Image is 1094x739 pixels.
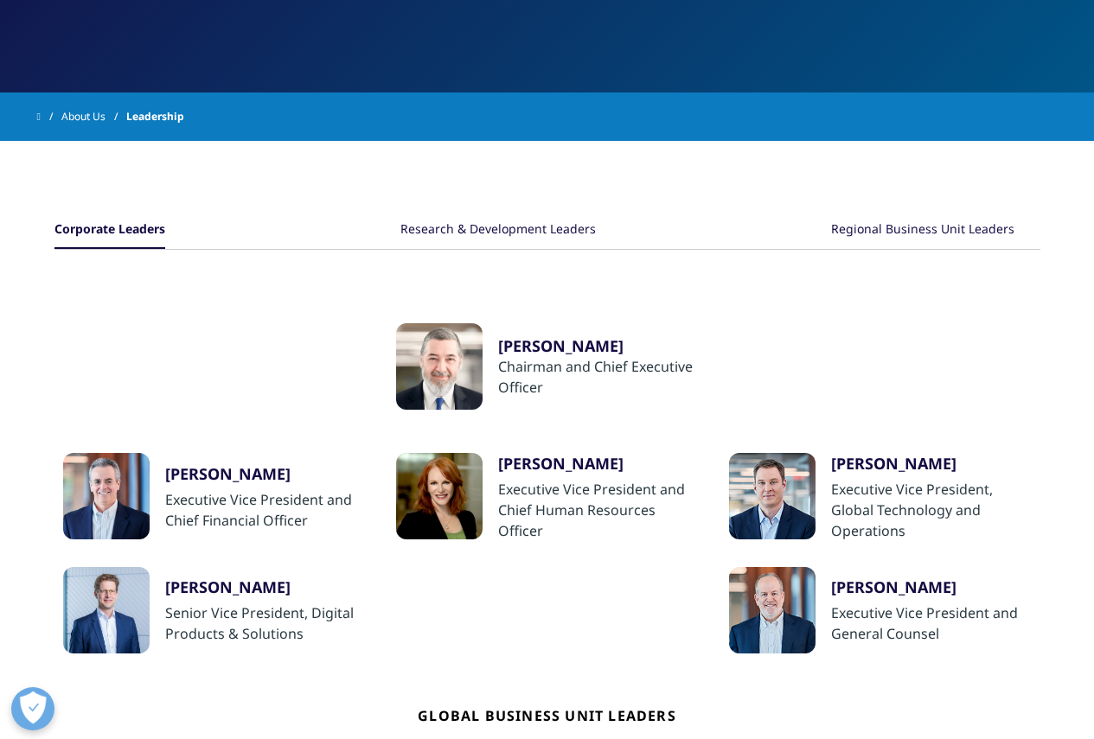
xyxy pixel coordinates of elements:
[11,687,54,730] button: Open Preferences
[498,356,699,398] div: Chairman and Chief Executive Officer
[498,335,699,356] a: [PERSON_NAME]
[165,577,366,597] div: [PERSON_NAME]
[165,489,366,531] div: Executive Vice President and Chief Financial Officer
[831,453,1032,479] a: [PERSON_NAME]
[165,577,366,602] a: [PERSON_NAME]
[498,453,699,474] div: [PERSON_NAME]
[831,577,1032,597] div: [PERSON_NAME]
[165,602,366,644] div: Senior Vice President, Digital Products & Solutions
[400,212,596,249] button: Research & Development Leaders
[165,463,366,489] a: [PERSON_NAME]
[831,602,1032,644] div: Executive Vice President and General Counsel
[165,463,366,484] div: [PERSON_NAME]
[831,212,1014,249] button: Regional Business Unit Leaders
[54,212,165,249] button: Corporate Leaders
[831,453,1032,474] div: [PERSON_NAME]
[61,101,126,132] a: About Us
[126,101,184,132] span: Leadership
[831,479,1032,541] div: Executive Vice President, Global Technology and Operations
[831,577,1032,602] a: [PERSON_NAME]
[498,479,699,541] div: Executive Vice President and Chief Human Resources Officer
[498,453,699,479] a: [PERSON_NAME]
